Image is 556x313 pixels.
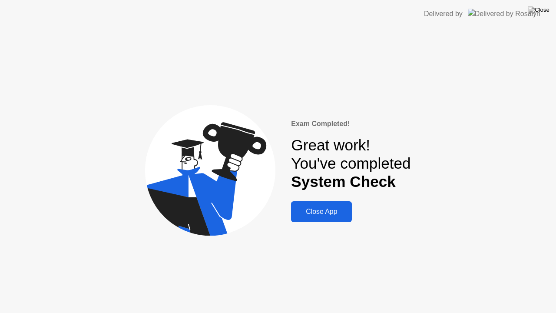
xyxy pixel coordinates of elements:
div: Delivered by [424,9,463,19]
b: System Check [291,173,396,190]
div: Great work! You've completed [291,136,410,191]
button: Close App [291,201,352,222]
div: Close App [294,208,349,216]
img: Delivered by Rosalyn [468,9,540,19]
div: Exam Completed! [291,119,410,129]
img: Close [528,7,549,13]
